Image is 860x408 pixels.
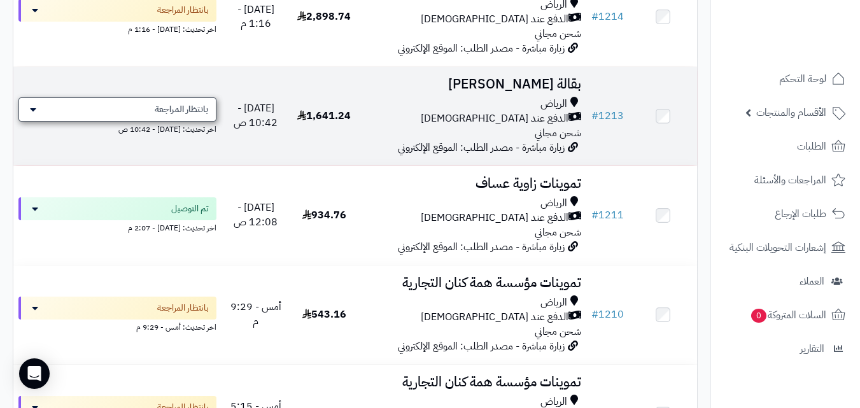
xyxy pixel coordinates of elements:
[297,108,351,123] span: 1,641.24
[18,220,216,234] div: اخر تحديث: [DATE] - 2:07 م
[719,199,852,229] a: طلبات الإرجاع
[540,196,567,211] span: الرياض
[18,122,216,135] div: اخر تحديث: [DATE] - 10:42 ص
[591,208,624,223] a: #1211
[18,320,216,333] div: اخر تحديث: أمس - 9:29 م
[302,307,346,322] span: 543.16
[421,310,568,325] span: الدفع عند [DEMOGRAPHIC_DATA]
[363,77,581,92] h3: بقالة [PERSON_NAME]
[18,22,216,35] div: اخر تحديث: [DATE] - 1:16 م
[398,140,565,155] span: زيارة مباشرة - مصدر الطلب: الموقع الإلكتروني
[535,324,581,339] span: شحن مجاني
[719,334,852,364] a: التقارير
[591,307,624,322] a: #1210
[535,26,581,41] span: شحن مجاني
[751,308,766,323] span: 0
[730,239,826,257] span: إشعارات التحويلات البنكية
[775,205,826,223] span: طلبات الإرجاع
[756,104,826,122] span: الأقسام والمنتجات
[421,12,568,27] span: الدفع عند [DEMOGRAPHIC_DATA]
[540,295,567,310] span: الرياض
[535,225,581,240] span: شحن مجاني
[779,70,826,88] span: لوحة التحكم
[591,307,598,322] span: #
[234,200,278,230] span: [DATE] - 12:08 ص
[754,171,826,189] span: المراجعات والأسئلة
[157,302,209,314] span: بانتظار المراجعة
[19,358,50,389] div: Open Intercom Messenger
[398,339,565,354] span: زيارة مباشرة - مصدر الطلب: الموقع الإلكتروني
[750,306,826,324] span: السلات المتروكة
[230,299,281,329] span: أمس - 9:29 م
[363,276,581,290] h3: تموينات مؤسسة همة كنان التجارية
[591,208,598,223] span: #
[719,300,852,330] a: السلات المتروكة0
[719,131,852,162] a: الطلبات
[797,137,826,155] span: الطلبات
[297,9,351,24] span: 2,898.74
[421,111,568,126] span: الدفع عند [DEMOGRAPHIC_DATA]
[155,103,208,116] span: بانتظار المراجعة
[591,108,624,123] a: #1213
[719,232,852,263] a: إشعارات التحويلات البنكية
[773,24,848,51] img: logo-2.png
[591,9,624,24] a: #1214
[719,266,852,297] a: العملاء
[421,211,568,225] span: الدفع عند [DEMOGRAPHIC_DATA]
[800,340,824,358] span: التقارير
[398,239,565,255] span: زيارة مباشرة - مصدر الطلب: الموقع الإلكتروني
[591,108,598,123] span: #
[302,208,346,223] span: 934.76
[800,272,824,290] span: العملاء
[234,101,278,130] span: [DATE] - 10:42 ص
[719,64,852,94] a: لوحة التحكم
[719,165,852,195] a: المراجعات والأسئلة
[157,4,209,17] span: بانتظار المراجعة
[398,41,565,56] span: زيارة مباشرة - مصدر الطلب: الموقع الإلكتروني
[540,97,567,111] span: الرياض
[363,375,581,390] h3: تموينات مؤسسة همة كنان التجارية
[171,202,209,215] span: تم التوصيل
[591,9,598,24] span: #
[363,176,581,191] h3: تموينات زاوية عساف
[237,2,274,32] span: [DATE] - 1:16 م
[535,125,581,141] span: شحن مجاني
